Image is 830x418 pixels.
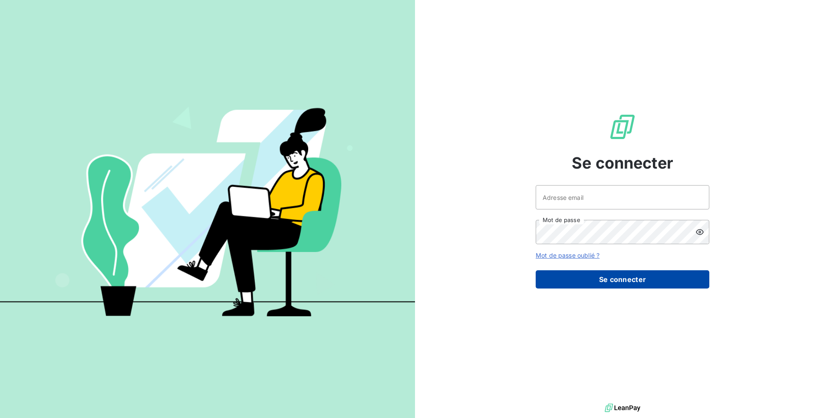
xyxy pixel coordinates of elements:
[609,113,636,141] img: Logo LeanPay
[536,185,709,209] input: placeholder
[572,151,673,175] span: Se connecter
[605,401,640,415] img: logo
[536,270,709,289] button: Se connecter
[536,252,599,259] a: Mot de passe oublié ?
